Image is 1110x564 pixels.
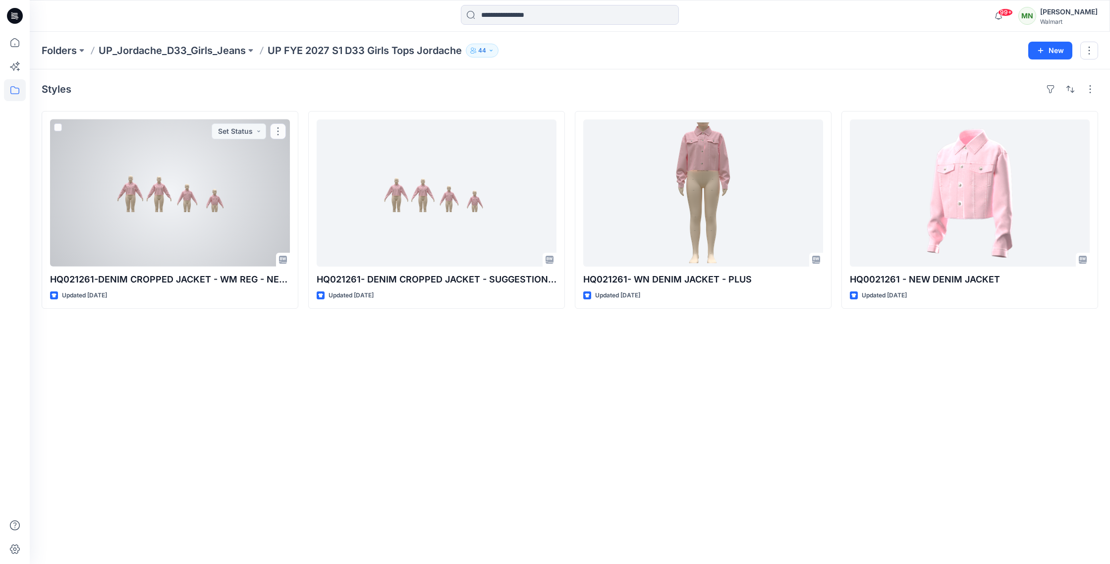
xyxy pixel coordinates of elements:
[99,44,246,57] a: UP_Jordache_D33_Girls_Jeans
[42,83,71,95] h4: Styles
[50,119,290,267] a: HQ021261-DENIM CROPPED JACKET - WM REG - NESTED
[583,273,823,286] p: HQ021261- WN DENIM JACKET - PLUS
[1040,6,1098,18] div: [PERSON_NAME]
[329,290,374,301] p: Updated [DATE]
[1018,7,1036,25] div: MN
[595,290,640,301] p: Updated [DATE]
[850,273,1090,286] p: HQ0021261 - NEW DENIM JACKET
[862,290,907,301] p: Updated [DATE]
[268,44,462,57] p: UP FYE 2027 S1 D33 Girls Tops Jordache
[478,45,486,56] p: 44
[466,44,499,57] button: 44
[850,119,1090,267] a: HQ0021261 - NEW DENIM JACKET
[998,8,1013,16] span: 99+
[62,290,107,301] p: Updated [DATE]
[50,273,290,286] p: HQ021261-DENIM CROPPED JACKET - WM REG - NESTED
[1040,18,1098,25] div: Walmart
[583,119,823,267] a: HQ021261- WN DENIM JACKET - PLUS
[317,273,556,286] p: HQ021261- DENIM CROPPED JACKET - SUGGESTION REG - NESTED
[42,44,77,57] a: Folders
[1028,42,1072,59] button: New
[317,119,556,267] a: HQ021261- DENIM CROPPED JACKET - SUGGESTION REG - NESTED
